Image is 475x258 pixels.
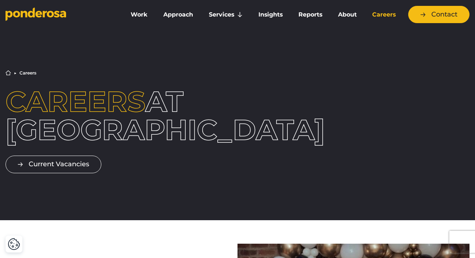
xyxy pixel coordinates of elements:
[8,238,20,250] img: Revisit consent button
[252,7,289,22] a: Insights
[14,71,17,75] li: ▶︎
[124,7,154,22] a: Work
[19,71,36,75] li: Careers
[8,238,20,250] button: Cookie Settings
[6,7,113,22] a: Go to homepage
[331,7,363,22] a: About
[6,87,192,144] h1: at [GEOGRAPHIC_DATA]
[6,70,11,76] a: Home
[292,7,329,22] a: Reports
[157,7,199,22] a: Approach
[366,7,402,22] a: Careers
[408,6,469,23] a: Contact
[6,156,101,173] a: Current Vacancies
[202,7,249,22] a: Services
[6,84,145,119] span: Careers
